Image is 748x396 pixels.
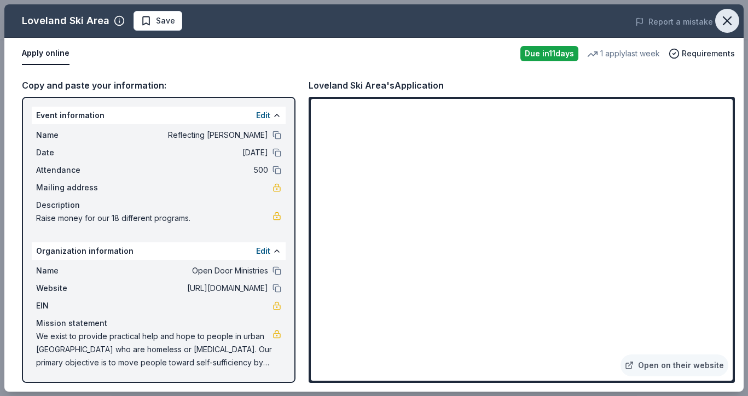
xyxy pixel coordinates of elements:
[134,11,182,31] button: Save
[635,15,713,28] button: Report a mistake
[587,47,660,60] div: 1 apply last week
[36,299,109,312] span: EIN
[682,47,735,60] span: Requirements
[256,244,270,258] button: Edit
[36,212,272,225] span: Raise money for our 18 different programs.
[109,164,268,177] span: 500
[109,282,268,295] span: [URL][DOMAIN_NAME]
[22,12,109,30] div: Loveland Ski Area
[36,317,281,330] div: Mission statement
[36,199,281,212] div: Description
[32,107,286,124] div: Event information
[36,129,109,142] span: Name
[32,242,286,260] div: Organization information
[36,330,272,369] span: We exist to provide practical help and hope to people in urban [GEOGRAPHIC_DATA] who are homeless...
[22,42,69,65] button: Apply online
[36,164,109,177] span: Attendance
[520,46,578,61] div: Due in 11 days
[109,146,268,159] span: [DATE]
[36,282,109,295] span: Website
[109,129,268,142] span: Reflecting [PERSON_NAME]
[36,181,109,194] span: Mailing address
[309,78,444,92] div: Loveland Ski Area's Application
[109,264,268,277] span: Open Door Ministries
[256,109,270,122] button: Edit
[36,264,109,277] span: Name
[621,354,728,376] a: Open on their website
[669,47,735,60] button: Requirements
[156,14,175,27] span: Save
[36,146,109,159] span: Date
[22,78,295,92] div: Copy and paste your information:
